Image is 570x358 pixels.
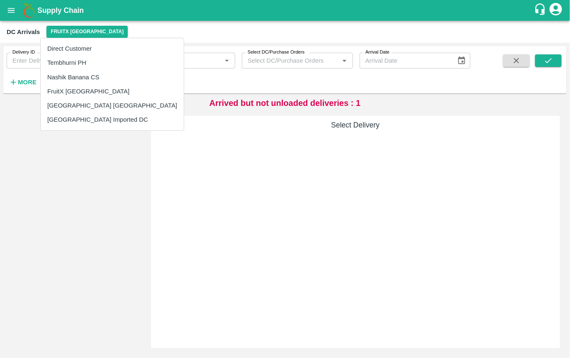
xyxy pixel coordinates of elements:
[41,70,184,84] li: Nashik Banana CS
[41,84,184,98] li: FruitX [GEOGRAPHIC_DATA]
[41,56,184,70] li: Tembhurni PH
[41,42,184,56] li: Direct Customer
[41,98,184,113] li: [GEOGRAPHIC_DATA] [GEOGRAPHIC_DATA]
[41,113,184,127] li: [GEOGRAPHIC_DATA] Imported DC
